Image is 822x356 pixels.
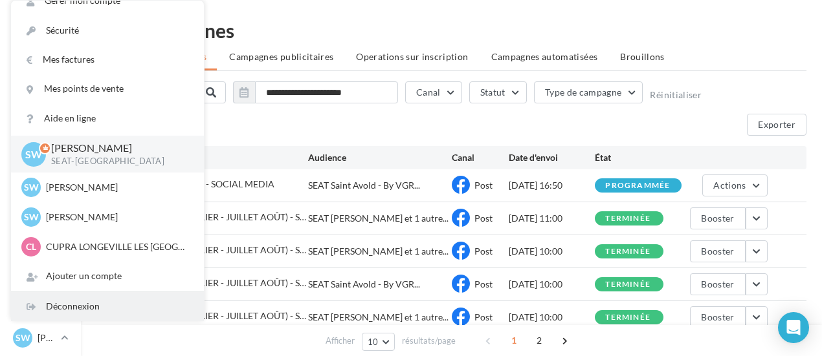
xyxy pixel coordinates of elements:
[509,151,595,164] div: Date d'envoi
[690,240,745,262] button: Booster
[474,213,493,224] span: Post
[51,141,183,156] p: [PERSON_NAME]
[107,277,306,288] span: SEAT (OFFRE PARTICULIER - JUILLET AOÛT) - SOCIAL MEDIA
[534,81,643,103] button: Type de campagne
[474,246,493,257] span: Post
[368,337,379,347] span: 10
[308,151,452,164] div: Audience
[362,333,395,351] button: 10
[509,212,595,225] div: [DATE] 11:00
[452,151,509,164] div: Canal
[11,74,204,103] a: Mes points de vente
[308,311,449,324] div: SEAT [PERSON_NAME] et 1 autre...
[308,278,420,291] span: SEAT Saint Avold - By VGR...
[308,245,449,258] div: SEAT [PERSON_NAME] et 1 autre...
[402,335,456,347] span: résultats/page
[25,147,42,162] span: SW
[778,312,809,343] div: Open Intercom Messenger
[326,335,355,347] span: Afficher
[107,211,306,222] span: SEAT (OFFRE PARTICULIER - JUILLET AOÛT) - SOCIAL MEDIA
[690,273,745,295] button: Booster
[690,306,745,328] button: Booster
[38,331,56,344] p: [PERSON_NAME]
[11,262,204,291] div: Ajouter un compte
[474,180,493,191] span: Post
[474,278,493,289] span: Post
[11,45,204,74] a: Mes factures
[509,179,595,192] div: [DATE] 16:50
[24,181,39,194] span: SW
[11,292,204,321] div: Déconnexion
[474,311,493,322] span: Post
[605,247,650,256] div: terminée
[308,212,449,225] div: SEAT [PERSON_NAME] et 1 autre...
[509,278,595,291] div: [DATE] 10:00
[605,313,650,322] div: terminée
[10,326,71,350] a: SW [PERSON_NAME]
[702,174,767,196] button: Actions
[96,21,806,40] div: Mes campagnes
[690,207,745,229] button: Booster
[605,215,650,223] div: terminée
[529,330,550,351] span: 2
[107,151,308,164] div: Nom
[713,180,746,191] span: Actions
[356,51,468,62] span: Operations sur inscription
[747,114,806,136] button: Exporter
[107,310,306,321] span: SEAT (OFFRE PARTICULIER - JUILLET AOÛT) - SOCIAL MEDIA
[26,240,36,253] span: CL
[229,51,333,62] span: Campagnes publicitaires
[16,331,30,344] span: SW
[620,51,665,62] span: Brouillons
[605,182,670,190] div: programmée
[11,104,204,133] a: Aide en ligne
[650,90,702,100] button: Réinitialiser
[595,151,681,164] div: État
[46,181,188,194] p: [PERSON_NAME]
[605,280,650,289] div: terminée
[308,179,420,192] span: SEAT Saint Avold - By VGR...
[46,240,188,253] p: CUPRA LONGEVILLE LES [GEOGRAPHIC_DATA]
[509,311,595,324] div: [DATE] 10:00
[509,245,595,258] div: [DATE] 10:00
[51,156,183,167] p: SEAT-[GEOGRAPHIC_DATA]
[46,211,188,224] p: [PERSON_NAME]
[491,51,598,62] span: Campagnes automatisées
[107,244,306,255] span: SEAT (OFFRE PARTICULIER - JUILLET AOÛT) - SOCIAL MEDIA
[504,330,524,351] span: 1
[469,81,527,103] button: Statut
[405,81,462,103] button: Canal
[24,211,39,224] span: SW
[11,16,204,45] a: Sécurité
